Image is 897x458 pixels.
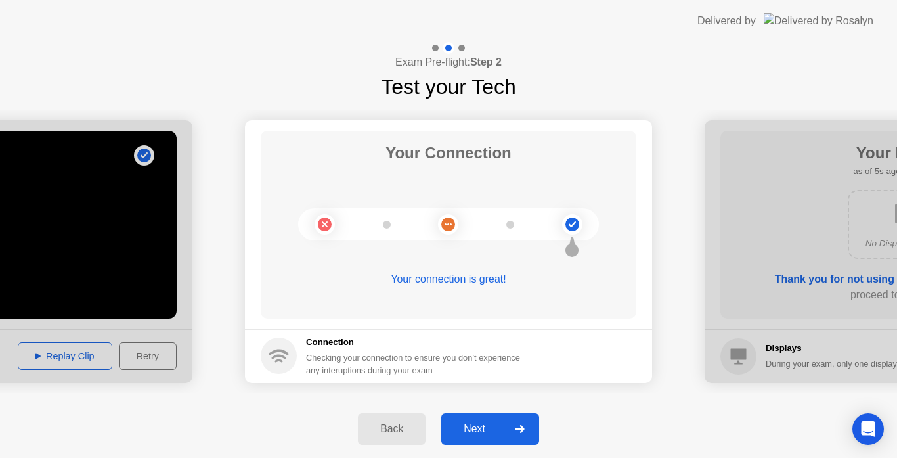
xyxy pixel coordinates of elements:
div: Checking your connection to ensure you don’t experience any interuptions during your exam [306,352,528,377]
div: Next [445,423,504,435]
h5: Connection [306,336,528,349]
div: Your connection is great! [261,271,636,287]
b: Step 2 [470,57,502,68]
div: Delivered by [697,13,756,29]
div: Open Intercom Messenger [852,413,884,445]
button: Next [441,413,539,445]
h1: Test your Tech [381,71,516,103]
div: Back [362,423,422,435]
img: Delivered by Rosalyn [764,13,873,28]
h4: Exam Pre-flight: [395,55,502,70]
button: Back [358,413,426,445]
h1: Your Connection [385,141,512,165]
